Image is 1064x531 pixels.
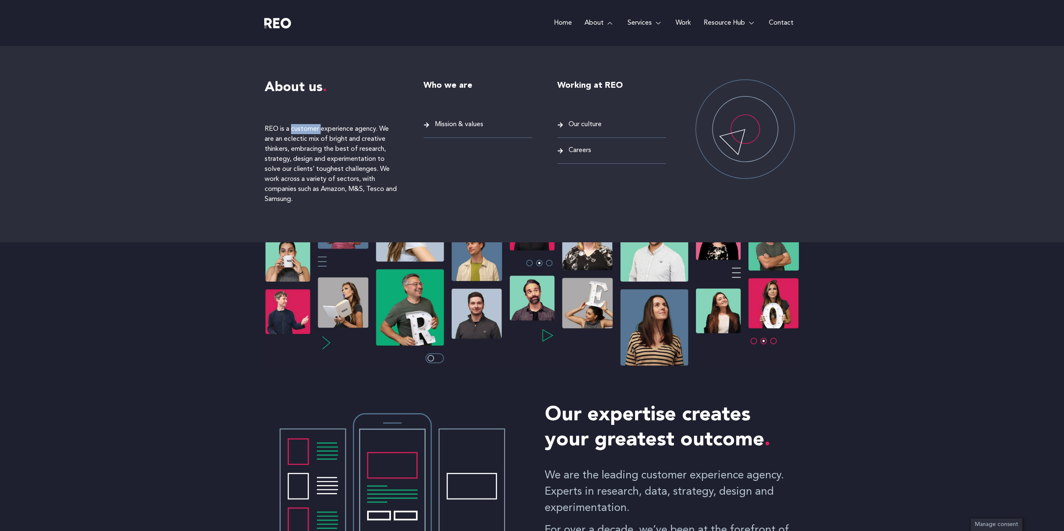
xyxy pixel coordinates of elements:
[557,119,666,130] a: Our culture
[545,405,771,450] span: Our expertise creates your greatest outcome
[566,119,602,130] span: Our culture
[975,522,1018,527] span: Manage consent
[265,81,327,94] span: About us
[557,145,666,156] a: Careers
[265,124,398,204] p: REO is a customer experience agency. We are an eclectic mix of bright and creative thinkers, embr...
[545,467,800,516] p: We are the leading customer experience agency. Experts in research, data, strategy, design and ex...
[424,79,532,92] h6: Who we are
[424,119,532,130] a: Mission & values
[566,145,591,156] span: Careers
[557,79,666,92] h6: Working at REO
[433,119,483,130] span: Mission & values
